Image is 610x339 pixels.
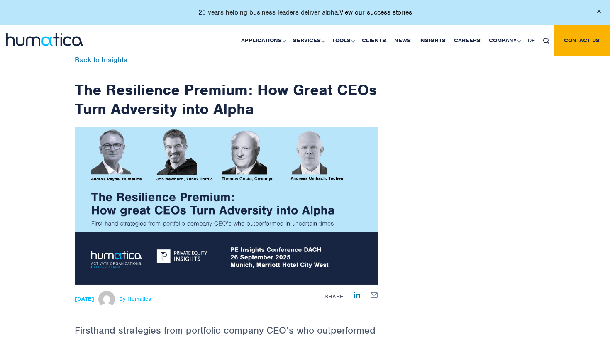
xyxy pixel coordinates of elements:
[390,25,415,56] a: News
[371,291,378,298] a: Share by E-Mail
[528,37,535,44] span: DE
[358,25,390,56] a: Clients
[354,291,360,298] a: Share on LinkedIn
[75,295,94,302] strong: [DATE]
[325,293,343,300] span: Share
[543,38,549,44] img: search_icon
[289,25,328,56] a: Services
[450,25,485,56] a: Careers
[75,55,127,64] a: Back to Insights
[75,56,378,118] h1: The Resilience Premium: How Great CEOs Turn Adversity into Alpha
[6,33,83,46] img: logo
[75,127,378,285] img: ndetails
[198,8,412,17] p: 20 years helping business leaders deliver alpha.
[524,25,539,56] a: DE
[371,292,378,298] img: mailby
[554,25,610,56] a: Contact us
[119,296,151,302] span: By Humatica
[354,292,360,298] img: Share on LinkedIn
[98,291,115,307] img: Michael Hillington
[328,25,358,56] a: Tools
[339,8,412,17] a: View our success stories
[237,25,289,56] a: Applications
[485,25,524,56] a: Company
[415,25,450,56] a: Insights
